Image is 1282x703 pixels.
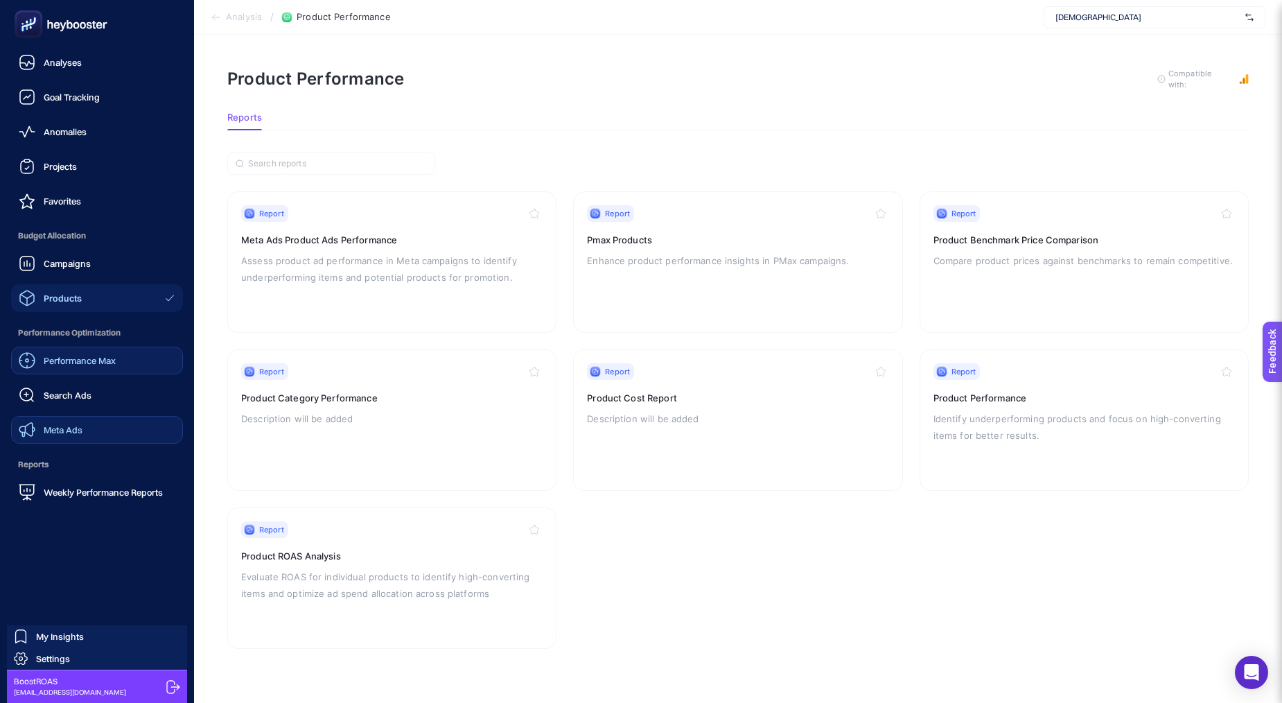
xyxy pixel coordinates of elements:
p: Assess product ad performance in Meta campaigns to identify underperforming items and potential p... [241,252,543,286]
p: Description will be added [587,410,888,427]
span: Compatible with: [1168,68,1231,90]
a: My Insights [7,625,187,648]
a: Meta Ads [11,416,183,444]
h3: Product Benchmark Price Comparison [933,233,1235,247]
a: Campaigns [11,250,183,277]
span: Analyses [44,57,82,68]
span: Campaigns [44,258,91,269]
p: Description will be added [241,410,543,427]
a: Settings [7,648,187,670]
a: ReportMeta Ads Product Ads PerformanceAssess product ad performance in Meta campaigns to identify... [227,191,556,333]
a: Weekly Performance Reports [11,478,183,506]
span: Report [259,208,284,219]
a: ReportProduct Cost ReportDescription will be added [573,349,902,491]
span: Product Performance [297,12,390,23]
span: Reports [11,451,183,478]
span: Report [951,208,976,219]
span: Feedback [8,4,53,15]
span: Weekly Performance Reports [44,487,163,498]
span: / [270,11,274,22]
span: Report [605,366,630,377]
span: Search Ads [44,390,91,401]
span: Products [44,293,82,304]
p: Compare product prices against benchmarks to remain competitive. [933,252,1235,269]
span: Budget Allocation [11,222,183,250]
a: Projects [11,153,183,180]
span: BoostROAS [14,676,126,687]
span: Analysis [226,12,262,23]
span: [DEMOGRAPHIC_DATA] [1055,12,1240,23]
span: Anomalies [44,126,87,137]
img: svg%3e [1245,10,1254,24]
span: Report [259,366,284,377]
span: Projects [44,161,77,172]
h3: Product Performance [933,391,1235,405]
a: ReportPmax ProductsEnhance product performance insights in PMax campaigns. [573,191,902,333]
a: ReportProduct ROAS AnalysisEvaluate ROAS for individual products to identify high-converting item... [227,507,556,649]
a: ReportProduct PerformanceIdentify underperforming products and focus on high-converting items for... [920,349,1249,491]
a: Anomalies [11,118,183,146]
span: Goal Tracking [44,92,100,103]
button: Reports [227,112,262,130]
a: Favorites [11,187,183,215]
span: Report [951,366,976,377]
p: Identify underperforming products and focus on high-converting items for better results. [933,410,1235,444]
a: Products [11,284,183,312]
h3: Product ROAS Analysis [241,549,543,563]
span: My Insights [36,631,84,642]
p: Evaluate ROAS for individual products to identify high-converting items and optimize ad spend all... [241,569,543,602]
h3: Pmax Products [587,233,888,247]
div: Open Intercom Messenger [1235,656,1268,689]
span: Report [605,208,630,219]
a: Performance Max [11,347,183,374]
span: Report [259,524,284,535]
a: ReportProduct Benchmark Price ComparisonCompare product prices against benchmarks to remain compe... [920,191,1249,333]
p: Enhance product performance insights in PMax campaigns. [587,252,888,269]
a: Search Ads [11,381,183,409]
span: Favorites [44,196,81,207]
span: [EMAIL_ADDRESS][DOMAIN_NAME] [14,687,126,697]
span: Meta Ads [44,424,82,435]
a: Goal Tracking [11,83,183,111]
h3: Meta Ads Product Ads Performance [241,233,543,247]
h3: Product Category Performance [241,391,543,405]
span: Performance Optimization [11,319,183,347]
a: Analyses [11,49,183,76]
h1: Product Performance [227,69,405,89]
span: Settings [36,653,70,664]
input: Search [248,159,427,169]
span: Reports [227,112,262,123]
a: ReportProduct Category PerformanceDescription will be added [227,349,556,491]
span: Performance Max [44,355,116,366]
h3: Product Cost Report [587,391,888,405]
